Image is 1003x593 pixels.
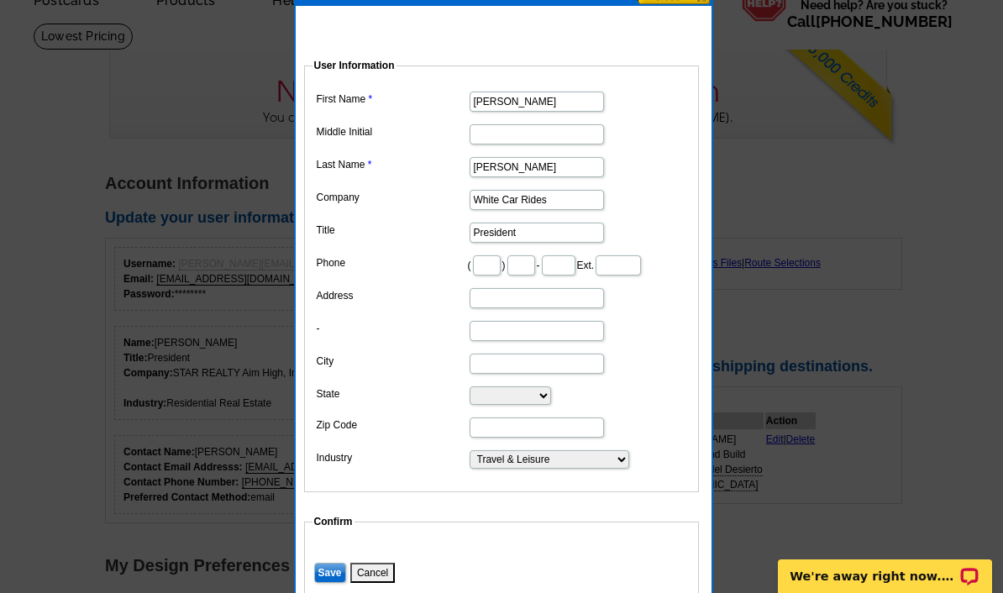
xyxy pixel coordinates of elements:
[317,354,468,369] label: City
[317,190,468,205] label: Company
[317,157,468,172] label: Last Name
[317,450,468,465] label: Industry
[312,514,354,529] legend: Confirm
[314,563,346,583] input: Save
[767,540,1003,593] iframe: LiveChat chat widget
[317,124,468,139] label: Middle Initial
[317,92,468,107] label: First Name
[317,223,468,238] label: Title
[317,417,468,433] label: Zip Code
[312,251,691,277] dd: ( ) - Ext.
[312,58,396,73] legend: User Information
[317,321,468,336] label: -
[317,288,468,303] label: Address
[317,386,468,401] label: State
[350,563,395,583] button: Cancel
[317,255,468,270] label: Phone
